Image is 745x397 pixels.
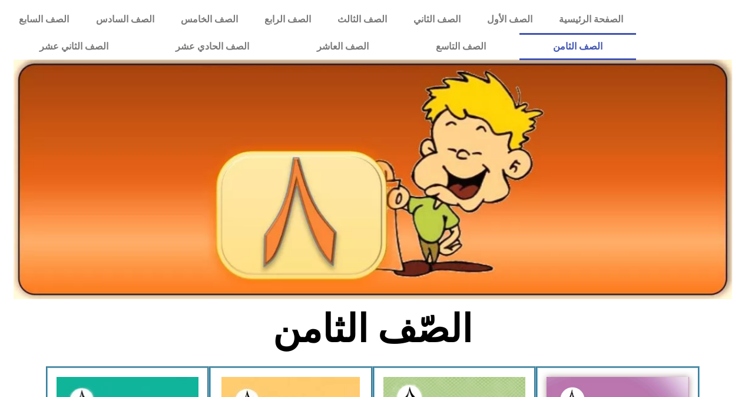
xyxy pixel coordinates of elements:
a: الصف السادس [82,6,167,33]
a: الصف العاشر [283,33,402,60]
a: الصف الحادي عشر [142,33,283,60]
a: الصف السابع [6,6,82,33]
a: الصف الثاني عشر [6,33,142,60]
a: الصف الأول [474,6,545,33]
a: الصف الخامس [167,6,251,33]
a: الصف الثاني [400,6,474,33]
h2: الصّف الثامن [178,306,567,352]
a: الصفحة الرئيسية [545,6,636,33]
a: الصف التاسع [402,33,519,60]
a: الصف الثالث [324,6,400,33]
a: الصف الثامن [519,33,636,60]
a: الصف الرابع [251,6,324,33]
